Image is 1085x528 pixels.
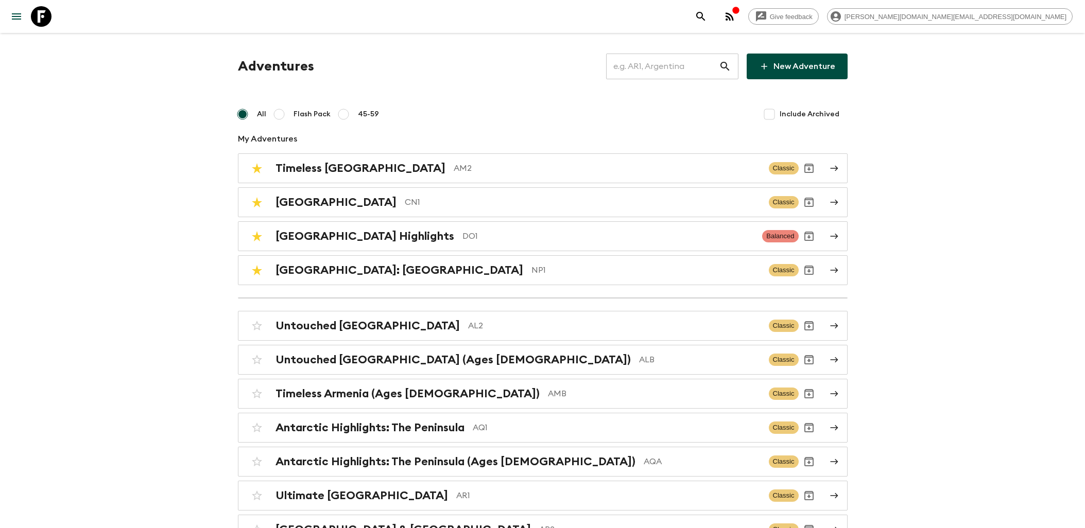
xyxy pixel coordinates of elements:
span: Classic [769,354,799,366]
span: 45-59 [358,109,379,119]
a: Untouched [GEOGRAPHIC_DATA] (Ages [DEMOGRAPHIC_DATA])ALBClassicArchive [238,345,848,375]
button: Archive [799,315,819,336]
span: Balanced [762,230,798,242]
button: Archive [799,349,819,370]
span: All [257,109,266,119]
p: ALB [639,354,761,366]
button: Archive [799,226,819,247]
a: Antarctic Highlights: The Peninsula (Ages [DEMOGRAPHIC_DATA])AQAClassicArchive [238,447,848,477]
span: Classic [769,455,799,468]
p: AL2 [468,320,761,332]
p: AQA [644,455,761,468]
h2: [GEOGRAPHIC_DATA] Highlights [275,230,454,243]
a: New Adventure [747,54,848,79]
button: menu [6,6,27,27]
span: [PERSON_NAME][DOMAIN_NAME][EMAIL_ADDRESS][DOMAIN_NAME] [839,13,1072,21]
button: Archive [799,192,819,213]
a: Ultimate [GEOGRAPHIC_DATA]AR1ClassicArchive [238,481,848,511]
h2: Untouched [GEOGRAPHIC_DATA] (Ages [DEMOGRAPHIC_DATA]) [275,353,631,366]
button: Archive [799,485,819,506]
span: Include Archived [780,109,839,119]
button: search adventures [691,6,711,27]
button: Archive [799,383,819,404]
a: Antarctic Highlights: The PeninsulaAQ1ClassicArchive [238,413,848,443]
h2: Ultimate [GEOGRAPHIC_DATA] [275,489,448,502]
p: DO1 [462,230,754,242]
a: [GEOGRAPHIC_DATA] HighlightsDO1BalancedArchive [238,221,848,251]
a: Untouched [GEOGRAPHIC_DATA]AL2ClassicArchive [238,311,848,341]
span: Classic [769,196,799,208]
h2: Timeless [GEOGRAPHIC_DATA] [275,162,445,175]
p: My Adventures [238,133,848,145]
button: Archive [799,451,819,472]
p: CN1 [405,196,761,208]
span: Classic [769,421,799,434]
h2: [GEOGRAPHIC_DATA] [275,196,397,209]
span: Classic [769,320,799,332]
span: Classic [769,162,799,174]
button: Archive [799,158,819,179]
span: Give feedback [764,13,818,21]
span: Classic [769,388,799,400]
p: AM2 [454,162,761,174]
a: Give feedback [748,8,819,25]
span: Classic [769,489,799,502]
span: Flash Pack [294,109,331,119]
button: Archive [799,417,819,438]
h2: Antarctic Highlights: The Peninsula [275,421,464,434]
p: NP1 [531,264,761,276]
span: Classic [769,264,799,276]
p: AR1 [456,489,761,502]
button: Archive [799,260,819,280]
h2: [GEOGRAPHIC_DATA]: [GEOGRAPHIC_DATA] [275,263,523,277]
div: [PERSON_NAME][DOMAIN_NAME][EMAIL_ADDRESS][DOMAIN_NAME] [827,8,1073,25]
a: [GEOGRAPHIC_DATA]: [GEOGRAPHIC_DATA]NP1ClassicArchive [238,255,848,285]
h2: Antarctic Highlights: The Peninsula (Ages [DEMOGRAPHIC_DATA]) [275,455,635,468]
a: Timeless Armenia (Ages [DEMOGRAPHIC_DATA])AMBClassicArchive [238,379,848,409]
input: e.g. AR1, Argentina [606,52,719,81]
h2: Timeless Armenia (Ages [DEMOGRAPHIC_DATA]) [275,387,540,400]
a: [GEOGRAPHIC_DATA]CN1ClassicArchive [238,187,848,217]
h2: Untouched [GEOGRAPHIC_DATA] [275,319,460,332]
p: AMB [548,388,761,400]
a: Timeless [GEOGRAPHIC_DATA]AM2ClassicArchive [238,153,848,183]
h1: Adventures [238,56,314,77]
p: AQ1 [473,421,761,434]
